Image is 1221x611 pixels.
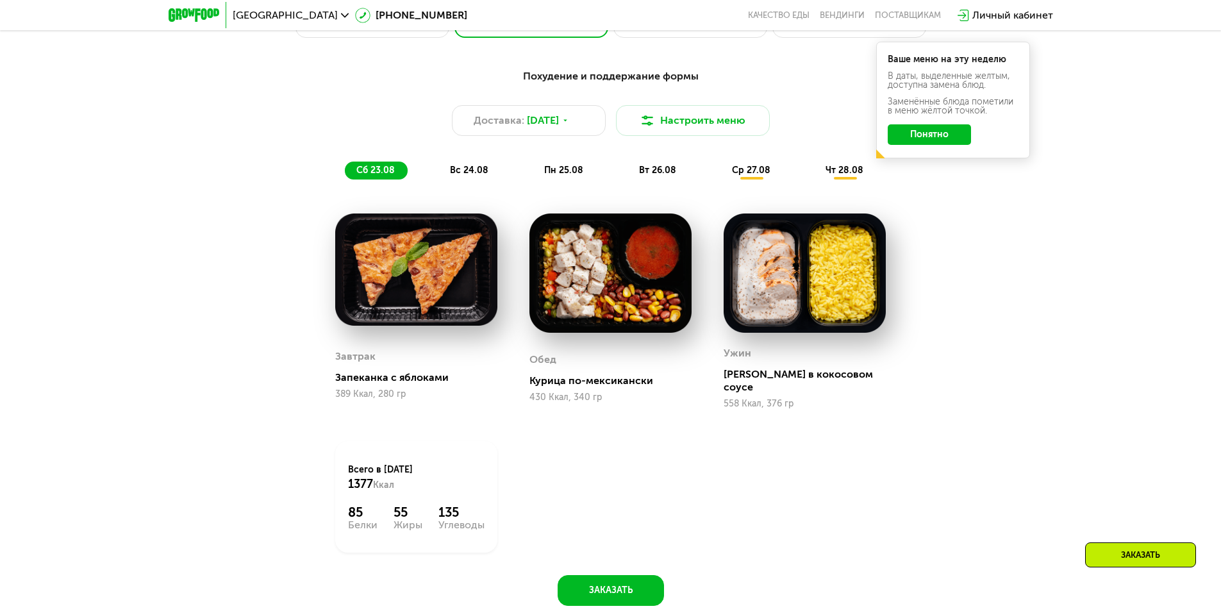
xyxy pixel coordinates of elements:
[348,464,485,492] div: Всего в [DATE]
[231,69,990,85] div: Похудение и поддержание формы
[529,350,556,369] div: Обед
[529,392,692,403] div: 430 Ккал, 340 гр
[335,347,376,366] div: Завтрак
[335,371,508,384] div: Запеканка с яблоками
[527,113,559,128] span: [DATE]
[529,374,702,387] div: Курица по-мексикански
[820,10,865,21] a: Вендинги
[724,399,886,409] div: 558 Ккал, 376 гр
[373,480,394,490] span: Ккал
[888,97,1018,115] div: Заменённые блюда пометили в меню жёлтой точкой.
[888,55,1018,64] div: Ваше меню на эту неделю
[724,368,896,394] div: [PERSON_NAME] в кокосовом соусе
[639,165,676,176] span: вт 26.08
[724,344,751,363] div: Ужин
[348,520,378,530] div: Белки
[875,10,941,21] div: поставщикам
[438,505,485,520] div: 135
[732,165,770,176] span: ср 27.08
[356,165,395,176] span: сб 23.08
[748,10,810,21] a: Качество еды
[355,8,467,23] a: [PHONE_NUMBER]
[394,520,422,530] div: Жиры
[1085,542,1196,567] div: Заказать
[972,8,1053,23] div: Личный кабинет
[348,477,373,491] span: 1377
[616,105,770,136] button: Настроить меню
[888,72,1018,90] div: В даты, выделенные желтым, доступна замена блюд.
[826,165,863,176] span: чт 28.08
[394,505,422,520] div: 55
[888,124,971,145] button: Понятно
[558,575,664,606] button: Заказать
[233,10,338,21] span: [GEOGRAPHIC_DATA]
[438,520,485,530] div: Углеводы
[348,505,378,520] div: 85
[474,113,524,128] span: Доставка:
[335,389,497,399] div: 389 Ккал, 280 гр
[450,165,488,176] span: вс 24.08
[544,165,583,176] span: пн 25.08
